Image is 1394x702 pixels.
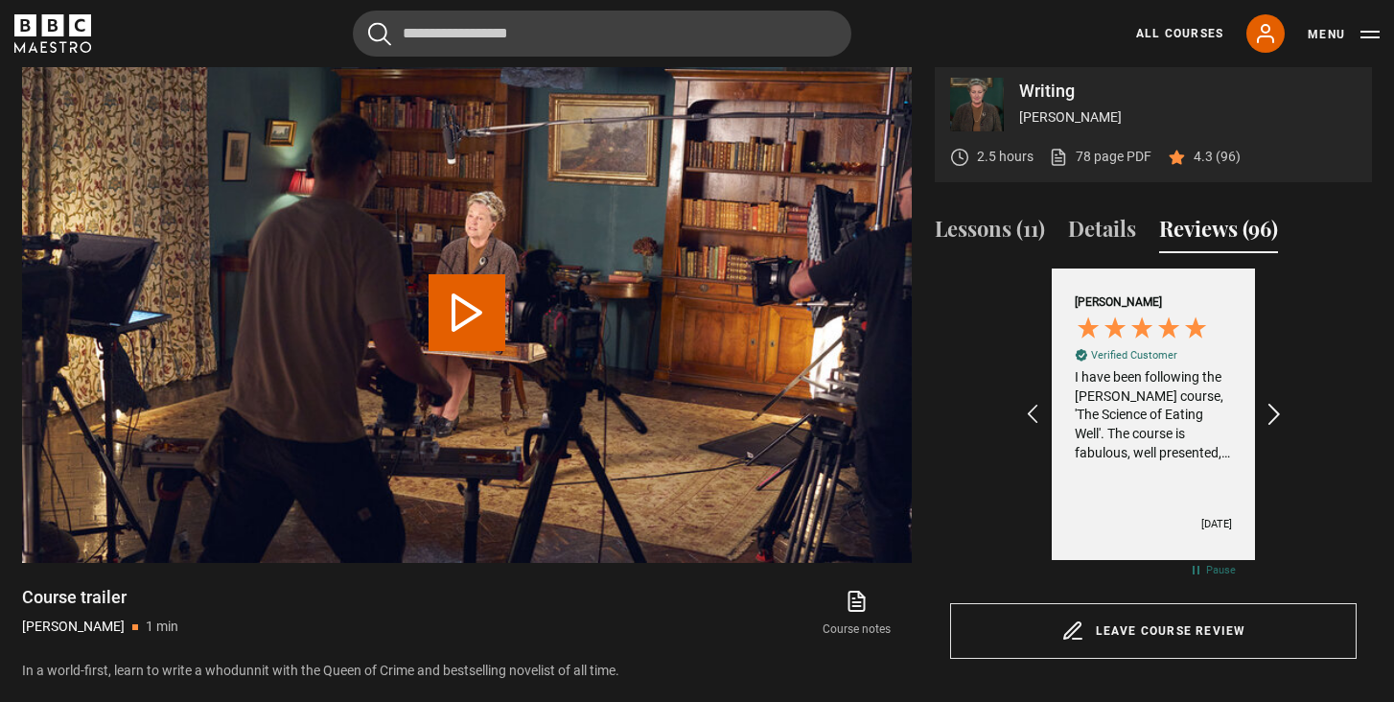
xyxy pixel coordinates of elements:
[22,586,178,609] h1: Course trailer
[1019,82,1357,100] p: Writing
[368,22,391,46] button: Submit the search query
[1262,387,1286,440] div: REVIEWS.io Carousel Scroll Right
[950,603,1357,659] a: Leave course review
[1049,147,1151,167] a: 78 page PDF
[1194,147,1241,167] p: 4.3 (96)
[429,274,505,351] button: Play Video
[1023,269,1284,560] div: Customer reviews carousel with auto-scroll controls
[977,147,1034,167] p: 2.5 hours
[802,586,912,642] a: Course notes
[1075,294,1162,311] div: [PERSON_NAME]
[1023,391,1044,437] div: REVIEWS.io Carousel Scroll Left
[22,617,125,637] p: [PERSON_NAME]
[1206,563,1236,577] div: Pause
[1308,25,1380,44] button: Toggle navigation
[353,11,851,57] input: Search
[1075,368,1232,462] div: I have been following the [PERSON_NAME] course, 'The Science of Eating Well'. The course is fabul...
[1201,517,1232,531] div: [DATE]
[14,14,91,53] svg: BBC Maestro
[1042,269,1265,560] div: Customer reviews
[1159,213,1278,253] button: Reviews (96)
[1091,348,1177,363] div: Verified Customer
[22,661,912,681] p: In a world-first, learn to write a whodunnit with the Queen of Crime and bestselling novelist of ...
[935,213,1045,253] button: Lessons (11)
[1136,25,1223,42] a: All Courses
[1019,107,1357,128] p: [PERSON_NAME]
[1042,269,1265,560] div: Review by Pat G, 5 out of 5 stars
[1190,561,1236,578] div: Pause carousel
[1075,315,1214,346] div: 5 Stars
[146,617,178,637] p: 1 min
[22,62,912,563] video-js: Video Player
[1068,213,1136,253] button: Details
